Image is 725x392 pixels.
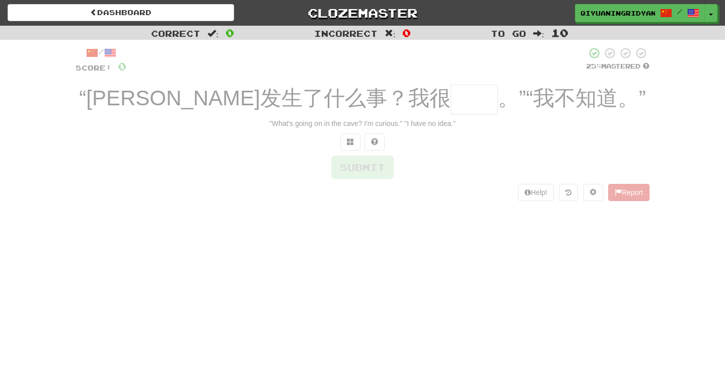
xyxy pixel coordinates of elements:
[581,9,655,18] span: QiyuanIngridYang
[518,184,554,201] button: Help!
[207,29,219,38] span: :
[79,86,450,110] span: “[PERSON_NAME]发生了什么事？我很
[677,8,682,15] span: /
[226,27,234,39] span: 0
[151,28,200,38] span: Correct
[365,134,385,151] button: Single letter hint - you only get 1 per sentence and score half the points! alt+h
[340,134,360,151] button: Switch sentence to multiple choice alt+p
[8,4,234,21] a: Dashboard
[118,60,126,73] span: 0
[385,29,396,38] span: :
[331,156,394,179] button: Submit
[608,184,649,201] button: Report
[76,118,649,128] div: "What's going on in the cave? I'm curious." "I have no idea."
[575,4,705,22] a: QiyuanIngridYang /
[551,27,568,39] span: 10
[498,86,646,110] span: 。”“我不知道。”
[76,63,112,72] span: Score:
[533,29,544,38] span: :
[586,62,601,70] span: 25 %
[559,184,578,201] button: Round history (alt+y)
[76,47,126,59] div: /
[314,28,378,38] span: Incorrect
[586,62,649,71] div: Mastered
[249,4,476,22] a: Clozemaster
[402,27,411,39] span: 0
[491,28,526,38] span: To go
